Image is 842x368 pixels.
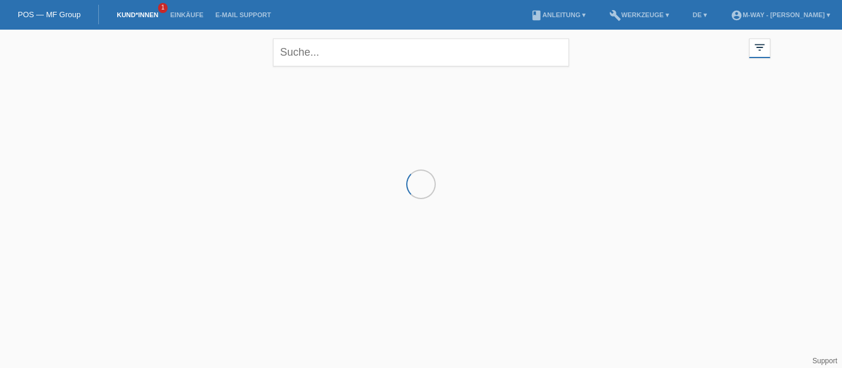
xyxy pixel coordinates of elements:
[18,10,81,19] a: POS — MF Group
[525,11,592,18] a: bookAnleitung ▾
[210,11,277,18] a: E-Mail Support
[609,9,621,21] i: build
[603,11,675,18] a: buildWerkzeuge ▾
[531,9,542,21] i: book
[731,9,743,21] i: account_circle
[164,11,209,18] a: Einkäufe
[273,39,569,66] input: Suche...
[725,11,836,18] a: account_circlem-way - [PERSON_NAME] ▾
[158,3,168,13] span: 1
[111,11,164,18] a: Kund*innen
[753,41,766,54] i: filter_list
[687,11,713,18] a: DE ▾
[812,357,837,365] a: Support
